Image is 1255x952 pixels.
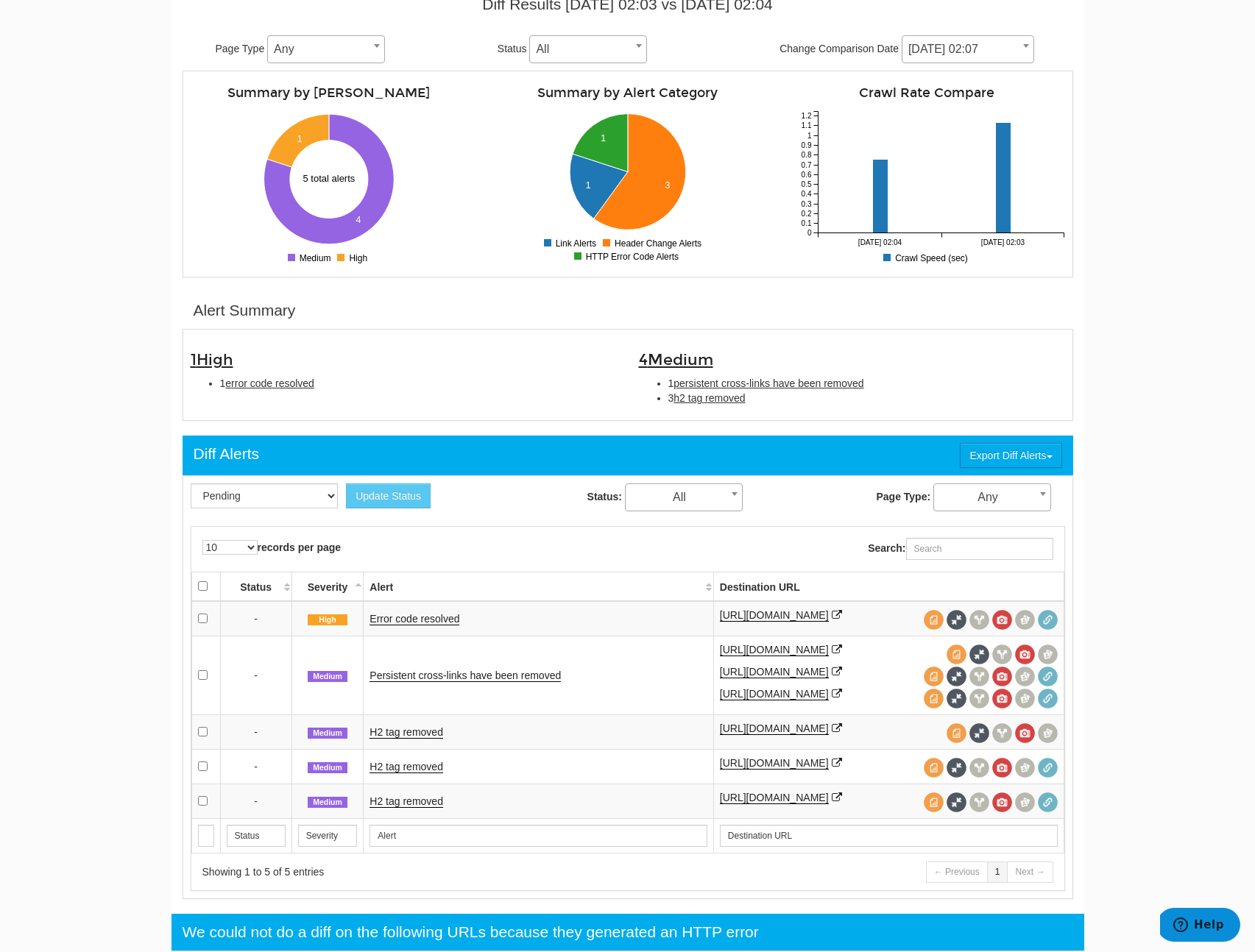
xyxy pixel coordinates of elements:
span: High [197,350,233,369]
span: Status [498,43,527,54]
span: View screenshot [992,610,1012,630]
span: Any [267,35,385,63]
td: - [220,749,291,784]
span: View source [947,644,966,664]
th: Severity: activate to sort column descending [291,572,364,601]
div: Diff Alerts [194,443,259,465]
span: Full Source Diff [969,644,989,664]
span: Compare screenshots [1015,758,1035,778]
span: Redirect chain [1038,610,1058,630]
span: 1 [191,350,233,369]
tspan: 0.5 [801,180,811,188]
label: records per page [202,540,342,555]
span: View headers [969,758,989,778]
select: records per page [202,540,258,555]
input: Search [370,825,707,847]
td: - [220,714,291,749]
a: Persistent cross-links have been removed [370,669,561,682]
span: Full Source Diff [947,667,966,686]
tspan: 0.4 [801,190,811,198]
div: Alert Summary [194,299,296,322]
tspan: 0.9 [801,141,811,149]
td: - [220,784,291,818]
span: Compare screenshots [1015,689,1035,708]
div: We could not do a diff on the following URLs because they generated an HTTP error [183,921,759,943]
span: Any [933,483,1051,511]
tspan: 1.2 [801,112,811,120]
span: View screenshot [1015,723,1035,743]
span: persistent cross-links have been removed [674,377,863,389]
span: All [529,35,647,63]
tspan: [DATE] 02:03 [980,238,1025,246]
span: Compare screenshots [1015,667,1035,686]
a: H2 tag removed [370,761,443,773]
tspan: 0 [807,229,811,237]
tspan: [DATE] 02:04 [858,238,902,246]
span: View screenshot [992,792,1012,812]
span: All [626,487,742,508]
button: Update Status [346,483,431,508]
tspan: 1.1 [801,121,811,129]
span: View headers [992,644,1012,664]
h4: Crawl Rate Compare [788,86,1065,100]
span: Medium [308,671,347,683]
li: 1 [220,376,617,391]
span: Medium [308,762,347,774]
input: Search [720,825,1058,847]
span: All [625,483,743,511]
span: 09/03/2025 02:07 [902,35,1034,63]
input: Search [227,825,286,847]
span: Compare screenshots [1038,644,1058,664]
span: Full Source Diff [969,723,989,743]
span: View screenshot [992,689,1012,708]
tspan: 0.7 [801,161,811,169]
a: ← Previous [926,862,988,883]
span: Medium [308,797,347,809]
a: [URL][DOMAIN_NAME] [720,792,829,804]
tspan: 0.3 [801,200,811,208]
span: Full Source Diff [947,610,966,630]
span: Medium [308,728,347,739]
span: Medium [648,350,713,369]
span: View headers [992,723,1012,743]
span: View headers [969,610,989,630]
div: Showing 1 to 5 of 5 entries [202,864,609,879]
input: Search [298,825,358,847]
span: View source [924,667,944,686]
a: H2 tag removed [370,795,443,808]
span: error code resolved [225,377,314,389]
span: Change Comparison Date [779,43,899,54]
span: Compare screenshots [1038,723,1058,743]
span: View screenshot [992,758,1012,778]
span: Full Source Diff [947,792,966,812]
td: - [220,636,291,714]
h4: Summary by Alert Category [489,86,766,100]
tspan: 1 [807,132,811,140]
iframe: Opens a widget where you can find more information [1160,908,1240,945]
a: H2 tag removed [370,726,443,739]
span: Compare screenshots [1015,792,1035,812]
span: High [308,614,347,626]
a: [URL][DOMAIN_NAME] [720,609,829,622]
span: Page Type [216,43,265,54]
label: Search: [868,538,1053,560]
tspan: 0.1 [801,219,811,227]
span: Any [268,39,384,60]
span: All [530,39,646,60]
span: Any [934,487,1050,508]
a: [URL][DOMAIN_NAME] [720,757,829,770]
span: View screenshot [1015,644,1035,664]
tspan: 0.8 [801,151,811,159]
span: View source [947,723,966,743]
span: View source [924,689,944,708]
a: 1 [987,862,1008,883]
th: Status: activate to sort column ascending [220,572,291,601]
strong: Status: [587,491,622,502]
tspan: 0.2 [801,210,811,218]
strong: Page Type: [876,491,930,502]
input: Search [198,825,214,847]
span: View source [924,758,944,778]
span: Full Source Diff [947,689,966,708]
span: h2 tag removed [674,392,745,404]
li: 1 [668,376,1065,391]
